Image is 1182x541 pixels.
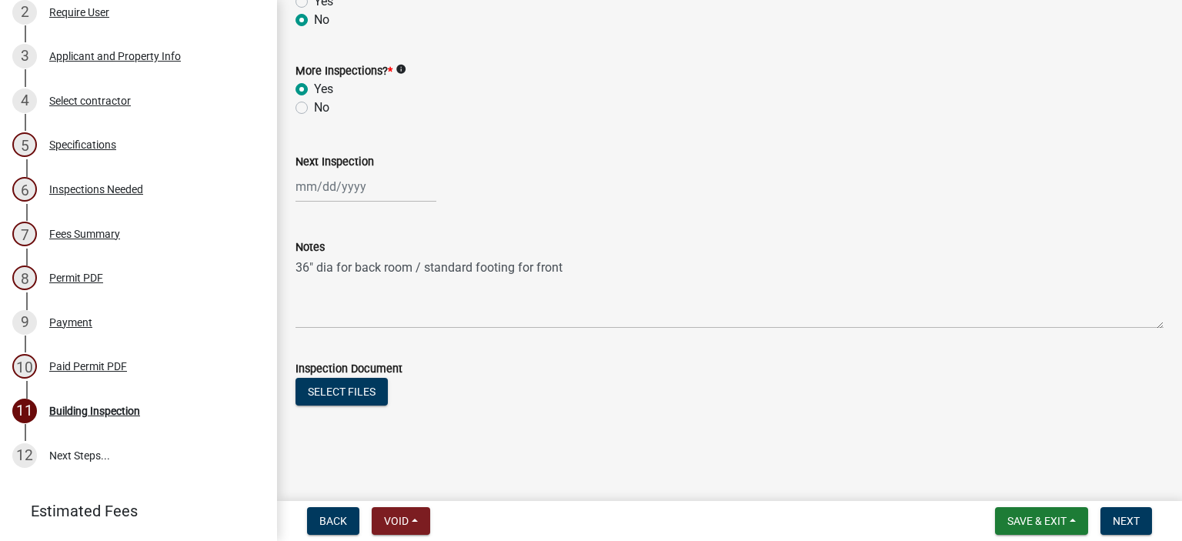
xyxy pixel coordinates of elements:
[1113,515,1140,527] span: Next
[12,496,252,526] a: Estimated Fees
[49,361,127,372] div: Paid Permit PDF
[49,184,143,195] div: Inspections Needed
[372,507,430,535] button: Void
[314,99,329,117] label: No
[295,171,436,202] input: mm/dd/yyyy
[295,378,388,406] button: Select files
[12,88,37,113] div: 4
[319,515,347,527] span: Back
[295,66,392,77] label: More Inspections?
[12,44,37,68] div: 3
[314,11,329,29] label: No
[1100,507,1152,535] button: Next
[295,242,325,253] label: Notes
[314,80,333,99] label: Yes
[307,507,359,535] button: Back
[384,515,409,527] span: Void
[12,222,37,246] div: 7
[12,177,37,202] div: 6
[12,399,37,423] div: 11
[49,229,120,239] div: Fees Summary
[49,51,181,62] div: Applicant and Property Info
[49,317,92,328] div: Payment
[396,64,406,75] i: info
[49,406,140,416] div: Building Inspection
[1007,515,1067,527] span: Save & Exit
[49,272,103,283] div: Permit PDF
[49,7,109,18] div: Require User
[49,95,131,106] div: Select contractor
[295,157,374,168] label: Next Inspection
[995,507,1088,535] button: Save & Exit
[12,354,37,379] div: 10
[12,310,37,335] div: 9
[49,139,116,150] div: Specifications
[12,443,37,468] div: 12
[12,132,37,157] div: 5
[12,265,37,290] div: 8
[295,364,402,375] label: Inspection Document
